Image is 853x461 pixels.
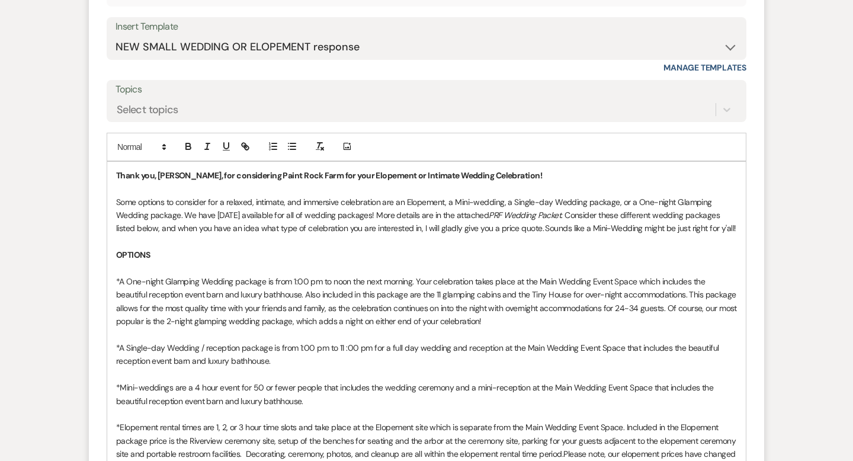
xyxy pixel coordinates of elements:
[116,18,737,36] div: Insert Template
[116,81,737,98] label: Topics
[116,381,737,408] p: *Mini-weddings are a 4 hour event for 50 or fewer people that includes the wedding ceremony and a...
[116,170,542,181] strong: Thank you, [PERSON_NAME], for considering Paint Rock Farm for your Elopement or Intimate Wedding ...
[116,275,737,328] p: *A One-night Glamping Wedding package is from 1:00 pm to noon the next morning. Your celebration ...
[663,62,746,73] a: Manage Templates
[116,341,737,368] p: *A Single-day Wedding / reception package is from 1:00 pm to 11 :00 pm for a full day wedding and...
[116,249,150,260] strong: OPTIONS
[117,101,178,117] div: Select topics
[116,196,737,235] p: Some options to consider for a relaxed, intimate, and immersive celebration are an Elopement, a M...
[489,210,561,220] em: PRF Wedding Packet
